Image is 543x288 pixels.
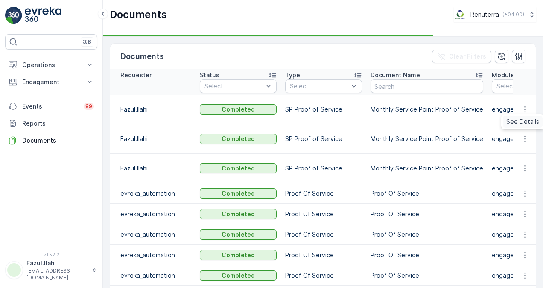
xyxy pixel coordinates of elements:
button: Completed [200,270,277,281]
p: Fazul.Ilahi [120,135,191,143]
a: See Details [503,116,543,128]
p: Completed [222,210,255,218]
button: FFFazul.Ilahi[EMAIL_ADDRESS][DOMAIN_NAME] [5,259,97,281]
p: Status [200,71,219,79]
p: [EMAIL_ADDRESS][DOMAIN_NAME] [26,267,88,281]
div: FF [7,263,21,277]
p: Proof Of Service [285,230,362,239]
button: Engagement [5,73,97,91]
p: Events [22,102,79,111]
p: Documents [120,50,164,62]
input: Search [371,79,483,93]
p: Proof Of Service [371,271,483,280]
a: Reports [5,115,97,132]
p: Proof Of Service [285,271,362,280]
p: Completed [222,230,255,239]
p: evreka_automation [120,189,191,198]
p: Select [204,82,263,91]
p: Fazul.Ilahi [26,259,88,267]
p: Completed [222,135,255,143]
img: logo_light-DOdMpM7g.png [25,7,61,24]
a: Documents [5,132,97,149]
p: Documents [22,136,94,145]
p: Renuterra [470,10,499,19]
p: Clear Filters [449,52,486,61]
p: Proof Of Service [371,189,483,198]
button: Operations [5,56,97,73]
p: Completed [222,251,255,259]
button: Completed [200,229,277,240]
p: Documents [110,8,167,21]
span: v 1.52.2 [5,252,97,257]
p: Proof Of Service [371,230,483,239]
p: Completed [222,271,255,280]
p: Proof Of Service [285,210,362,218]
p: Operations [22,61,80,69]
button: Completed [200,188,277,199]
button: Completed [200,209,277,219]
p: evreka_automation [120,251,191,259]
p: Requester [120,71,152,79]
p: Type [285,71,300,79]
p: Completed [222,189,255,198]
p: Fazul.Ilahi [120,164,191,173]
p: ⌘B [83,38,91,45]
button: Completed [200,163,277,173]
button: Completed [200,104,277,115]
a: Events99 [5,98,97,115]
p: Proof Of Service [371,251,483,259]
p: Completed [222,105,255,114]
button: Completed [200,250,277,260]
p: Document Name [371,71,420,79]
img: logo [5,7,22,24]
p: Proof Of Service [285,251,362,259]
p: evreka_automation [120,271,191,280]
p: SP Proof of Service [285,164,362,173]
p: Completed [222,164,255,173]
p: Fazul.Ilahi [120,105,191,114]
p: Proof Of Service [371,210,483,218]
p: Select [290,82,349,91]
p: evreka_automation [120,210,191,218]
p: Monthly Service Point Proof of Service [371,135,483,143]
p: evreka_automation [120,230,191,239]
p: Monthly Service Point Proof of Service [371,164,483,173]
p: ( +04:00 ) [502,11,524,18]
span: See Details [506,118,539,126]
p: SP Proof of Service [285,135,362,143]
p: Engagement [22,78,80,86]
button: Renuterra(+04:00) [454,7,536,22]
img: Screenshot_2024-07-26_at_13.33.01.png [454,10,467,19]
p: Proof Of Service [285,189,362,198]
p: Reports [22,119,94,128]
p: Module [492,71,514,79]
p: 99 [85,103,92,110]
p: Monthly Service Point Proof of Service [371,105,483,114]
button: Completed [200,134,277,144]
button: Clear Filters [432,50,491,63]
p: SP Proof of Service [285,105,362,114]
